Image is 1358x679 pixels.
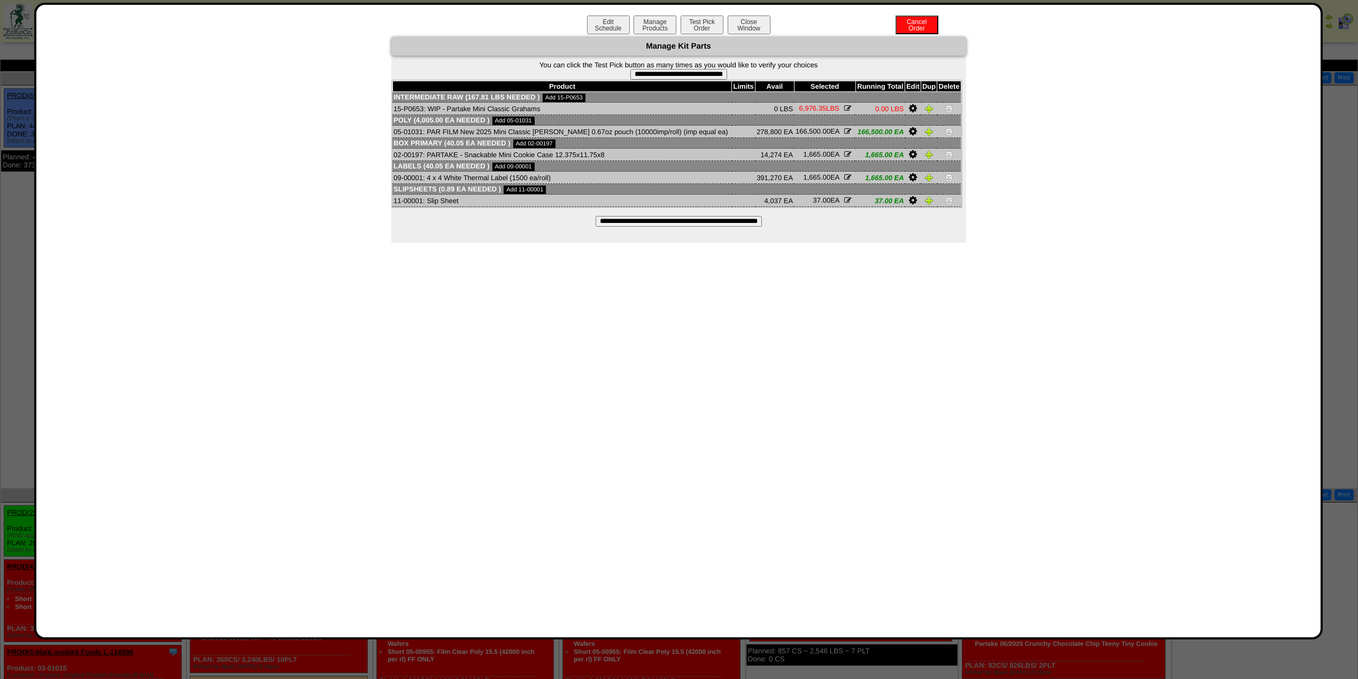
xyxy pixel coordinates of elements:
[855,172,905,184] td: 1,665.00 EA
[543,94,585,102] a: Add 15-P0653
[392,195,732,207] td: 11-00001: Slip Sheet
[925,150,933,159] img: Duplicate Item
[504,186,546,194] a: Add 11-00001
[392,184,961,195] td: Slipsheets (0.89 EA needed )
[587,16,630,34] button: EditSchedule
[925,127,933,136] img: Duplicate Item
[755,126,794,138] td: 278,800 EA
[755,81,794,92] th: Avail
[727,24,771,32] a: CloseWindow
[391,37,966,56] div: Manage Kit Parts
[855,195,905,207] td: 37.00 EA
[732,81,755,92] th: Limits
[634,16,676,34] button: ManageProducts
[921,81,937,92] th: Dup
[813,196,831,204] span: 37.00
[855,103,905,115] td: 0.00 LBS
[945,196,953,205] img: Delete Item
[492,163,535,171] a: Add 09-00001
[945,173,953,182] img: Delete Item
[391,61,966,80] form: You can click the Test Pick button as many times as you would like to verify your choices
[804,173,839,181] span: EA
[855,81,905,92] th: Running Total
[755,172,794,184] td: 391,270 EA
[728,16,770,34] button: CloseWindow
[925,196,933,205] img: Duplicate Item
[905,81,921,92] th: Edit
[945,150,953,159] img: Delete Item
[937,81,961,92] th: Delete
[794,81,855,92] th: Selected
[392,138,961,149] td: Box Primary (40.05 EA needed )
[392,126,732,138] td: 05-01031: PAR FILM New 2025 Mini Classic [PERSON_NAME] 0.67oz pouch (10000imp/roll) (imp equal ea)
[804,150,839,158] span: EA
[392,149,732,161] td: 02-00197: PARTAKE - Snackable Mini Cookie Case 12.375x11.75x8
[804,150,831,158] span: 1,665.00
[392,81,732,92] th: Product
[799,104,827,112] span: 6,976.35
[492,117,535,125] a: Add 05-01031
[896,16,938,34] button: CancelOrder
[392,103,732,115] td: 15-P0653: WIP - Partake Mini Classic Grahams
[392,115,961,126] td: Poly (4,005.00 EA needed )
[796,127,839,135] span: EA
[681,16,723,34] button: Test PickOrder
[945,104,953,113] img: Delete Item
[855,149,905,161] td: 1,665.00 EA
[813,196,839,204] span: EA
[945,127,953,136] img: Delete Item
[755,103,794,115] td: 0 LBS
[392,161,961,172] td: Labels (40.05 EA needed )
[755,195,794,207] td: 4,037 EA
[804,173,831,181] span: 1,665.00
[513,140,555,148] a: Add 02-00197
[799,104,839,112] span: LBS
[925,104,933,113] img: Duplicate Item
[855,126,905,138] td: 166,500.00 EA
[925,173,933,182] img: Duplicate Item
[392,92,961,103] td: Intermediate Raw (167.81 LBS needed )
[392,172,732,184] td: 09-00001: 4 x 4 White Thermal Label (1500 ea/roll)
[755,149,794,161] td: 14,274 EA
[796,127,830,135] span: 166,500.00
